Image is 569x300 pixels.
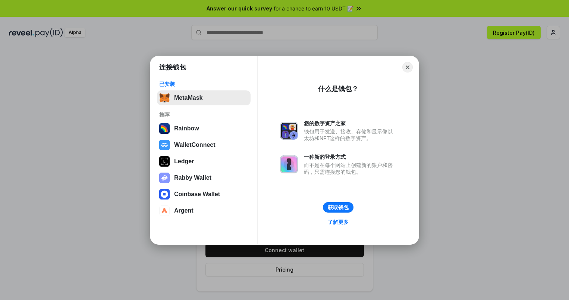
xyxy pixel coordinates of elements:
div: WalletConnect [174,142,216,148]
div: 钱包用于发送、接收、存储和显示像以太坊和NFT这样的数字资产。 [304,128,396,142]
button: Coinbase Wallet [157,187,251,202]
button: Ledger [157,154,251,169]
div: 您的数字资产之家 [304,120,396,127]
div: 已安装 [159,81,248,87]
div: Coinbase Wallet [174,191,220,198]
div: 一种新的登录方式 [304,154,396,160]
img: svg+xml,%3Csvg%20width%3D%22120%22%20height%3D%22120%22%20viewBox%3D%220%200%20120%20120%22%20fil... [159,123,170,134]
button: Close [402,62,413,72]
div: Rainbow [174,125,199,132]
img: svg+xml,%3Csvg%20fill%3D%22none%22%20height%3D%2233%22%20viewBox%3D%220%200%2035%2033%22%20width%... [159,93,170,103]
div: Rabby Wallet [174,174,211,181]
div: 而不是在每个网站上创建新的账户和密码，只需连接您的钱包。 [304,162,396,175]
img: svg+xml,%3Csvg%20width%3D%2228%22%20height%3D%2228%22%20viewBox%3D%220%200%2028%2028%22%20fill%3D... [159,205,170,216]
img: svg+xml,%3Csvg%20xmlns%3D%22http%3A%2F%2Fwww.w3.org%2F2000%2Fsvg%22%20fill%3D%22none%22%20viewBox... [280,155,298,173]
div: MetaMask [174,95,202,101]
img: svg+xml,%3Csvg%20width%3D%2228%22%20height%3D%2228%22%20viewBox%3D%220%200%2028%2028%22%20fill%3D... [159,189,170,200]
button: Argent [157,203,251,218]
img: svg+xml,%3Csvg%20xmlns%3D%22http%3A%2F%2Fwww.w3.org%2F2000%2Fsvg%22%20fill%3D%22none%22%20viewBox... [159,173,170,183]
button: Rainbow [157,121,251,136]
img: svg+xml,%3Csvg%20width%3D%2228%22%20height%3D%2228%22%20viewBox%3D%220%200%2028%2028%22%20fill%3D... [159,140,170,150]
button: Rabby Wallet [157,170,251,185]
div: Ledger [174,158,194,165]
div: 什么是钱包？ [318,84,358,93]
div: Argent [174,207,194,214]
button: 获取钱包 [323,202,353,213]
div: 推荐 [159,111,248,118]
img: svg+xml,%3Csvg%20xmlns%3D%22http%3A%2F%2Fwww.w3.org%2F2000%2Fsvg%22%20fill%3D%22none%22%20viewBox... [280,122,298,140]
img: svg+xml,%3Csvg%20xmlns%3D%22http%3A%2F%2Fwww.w3.org%2F2000%2Fsvg%22%20width%3D%2228%22%20height%3... [159,156,170,167]
a: 了解更多 [323,217,353,227]
div: 了解更多 [328,219,349,225]
h1: 连接钱包 [159,63,186,72]
button: WalletConnect [157,137,251,152]
div: 获取钱包 [328,204,349,211]
button: MetaMask [157,90,251,105]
